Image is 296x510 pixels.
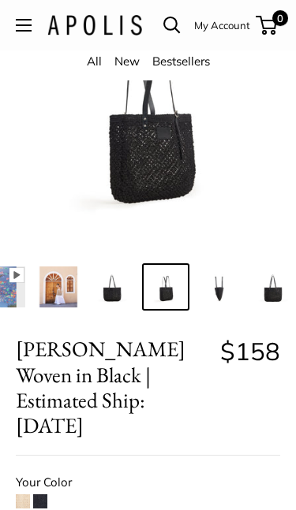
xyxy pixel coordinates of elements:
[47,15,142,35] img: Apolis
[114,54,140,69] a: New
[196,263,243,311] a: Mercado Woven in Black | Estimated Ship: Oct. 19th
[38,266,79,307] img: Mercado Woven in Black | Estimated Ship: Oct. 19th
[88,263,136,311] a: Mercado Woven in Black | Estimated Ship: Oct. 19th
[253,266,294,307] img: Mercado Woven in Black | Estimated Ship: Oct. 19th
[35,263,82,311] a: Mercado Woven in Black | Estimated Ship: Oct. 19th
[163,17,181,34] a: Open search
[16,337,210,439] span: [PERSON_NAME] Woven in Black | Estimated Ship: [DATE]
[152,54,210,69] a: Bestsellers
[257,16,277,35] a: 0
[87,54,102,69] a: All
[199,266,240,307] img: Mercado Woven in Black | Estimated Ship: Oct. 19th
[272,10,288,26] span: 0
[16,19,32,32] button: Open menu
[228,442,293,507] iframe: Get real-time support via SMS
[16,471,280,493] div: Your Color
[145,266,186,307] img: Mercado Woven in Black | Estimated Ship: Oct. 19th
[220,336,280,367] span: $158
[194,16,250,35] a: My Account
[92,266,133,307] img: Mercado Woven in Black | Estimated Ship: Oct. 19th
[142,263,189,311] a: Mercado Woven in Black | Estimated Ship: Oct. 19th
